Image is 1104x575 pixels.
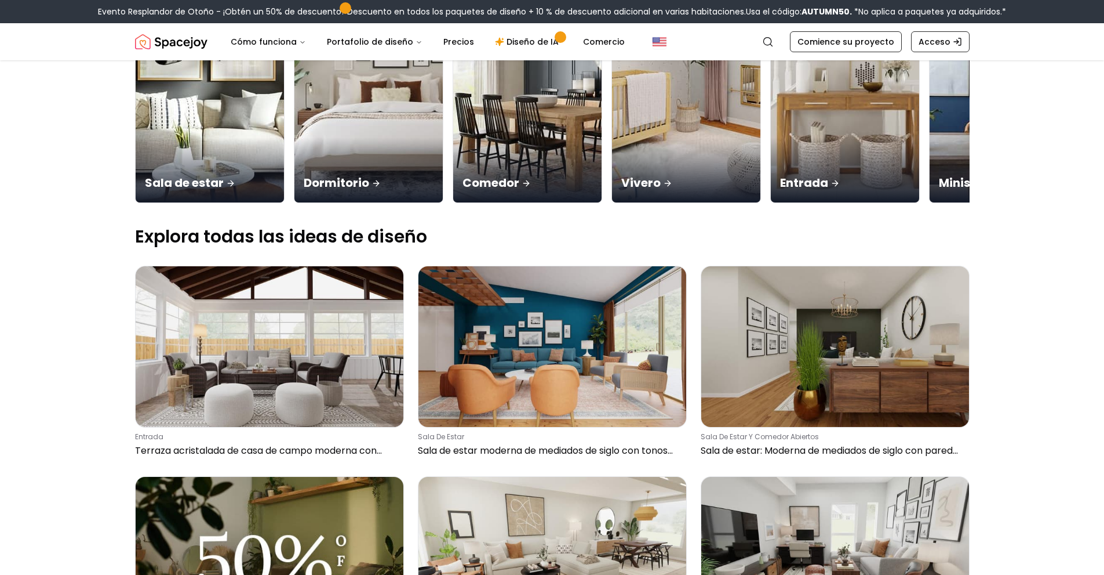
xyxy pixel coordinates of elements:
[746,6,801,17] font: Usa el código:
[939,175,1066,191] font: Ministerio del Interior
[701,444,958,471] font: Sala de estar: Moderna de mediados de siglo con pared de acento verde
[327,36,413,48] font: Portafolio de diseño
[318,30,432,53] button: Portafolio de diseño
[418,432,464,442] font: sala de estar
[145,175,224,191] font: Sala de estar
[701,266,969,427] img: Sala de estar: Moderna de mediados de siglo con pared de acento verde
[462,175,519,191] font: Comedor
[797,36,894,48] font: Comience su proyecto
[701,266,970,462] a: Sala de estar: Moderna de mediados de siglo con pared de acento verdesala de estar y comedor abie...
[136,266,403,427] img: Terraza acristalada de casa de campo moderna con techo estilo catedral
[135,432,163,442] font: entrada
[486,30,571,53] a: Diseño de IA
[418,266,687,462] a: Sala de estar moderna de mediados de siglo con tonos azules intensossala de estarSala de estar mo...
[418,266,686,427] img: Sala de estar moderna de mediados de siglo con tonos azules intensos
[135,266,404,462] a: Terraza acristalada de casa de campo moderna con techo estilo catedralentradaTerraza acristalada ...
[347,6,746,17] font: Descuento en todos los paquetes de diseño + 10 % de descuento adicional en varias habitaciones.
[98,6,344,17] font: Evento Resplandor de Otoño - ¡Obtén un 50% de descuento!
[790,31,902,52] a: Comience su proyecto
[653,35,666,49] img: Estados Unidos
[135,23,970,60] nav: Global
[443,36,474,48] font: Precios
[919,36,950,48] font: Acceso
[135,444,382,471] font: Terraza acristalada de casa de campo moderna con techo estilo catedral
[221,30,315,53] button: Cómo funciona
[911,31,970,52] a: Acceso
[304,175,369,191] font: Dormitorio
[621,175,661,191] font: Vivero
[231,36,297,48] font: Cómo funciona
[507,36,559,48] font: Diseño de IA
[434,30,483,53] a: Precios
[221,30,634,53] nav: Principal
[135,224,427,249] font: Explora todas las ideas de diseño
[583,36,625,48] font: Comercio
[780,175,828,191] font: Entrada
[801,6,852,17] font: AUTUMN50.
[418,444,673,471] font: Sala de estar moderna de mediados de siglo con tonos azules intensos
[701,432,819,442] font: sala de estar y comedor abiertos
[854,6,1006,17] font: *No aplica a paquetes ya adquiridos.*
[574,30,634,53] a: Comercio
[135,30,207,53] img: Logotipo de Spacejoy
[135,30,207,53] a: Alegría espacial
